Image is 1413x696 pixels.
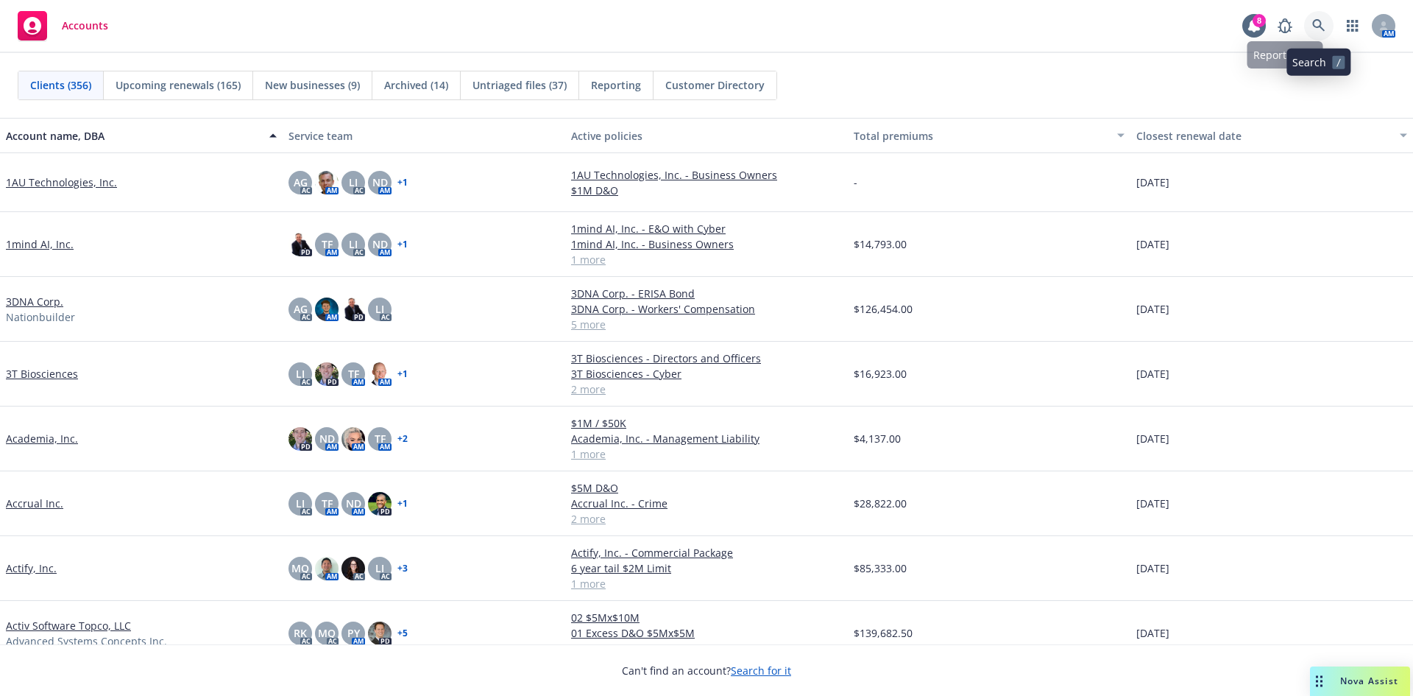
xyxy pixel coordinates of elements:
[6,496,63,511] a: Accrual Inc.
[288,427,312,451] img: photo
[1270,11,1300,41] a: Report a Bug
[116,77,241,93] span: Upcoming renewals (165)
[854,496,907,511] span: $28,822.00
[375,431,386,446] span: TF
[854,236,907,252] span: $14,793.00
[1136,301,1169,317] span: [DATE]
[571,560,842,576] a: 6 year tail $2M Limit
[6,618,131,633] a: Activ Software Topco, LLC
[571,496,842,511] a: Accrual Inc. - Crime
[565,118,848,153] button: Active policies
[348,366,359,382] span: TF
[1136,175,1169,190] span: [DATE]
[854,431,901,446] span: $4,137.00
[571,480,842,496] a: $5M D&O
[265,77,360,93] span: New businesses (9)
[1310,667,1328,696] div: Drag to move
[322,236,333,252] span: TF
[1136,128,1391,144] div: Closest renewal date
[854,560,907,576] span: $85,333.00
[296,366,305,382] span: LI
[1253,14,1266,27] div: 8
[1338,11,1367,41] a: Switch app
[571,382,842,397] a: 2 more
[315,298,339,321] img: photo
[346,496,361,511] span: ND
[6,560,57,576] a: Actify, Inc.
[397,435,408,443] a: + 2
[397,370,408,379] a: + 1
[341,298,365,321] img: photo
[341,557,365,580] img: photo
[6,309,75,325] span: Nationbuilder
[372,175,388,190] span: ND
[1136,431,1169,446] span: [DATE]
[571,366,842,382] a: 3T Biosciences - Cyber
[397,178,408,187] a: + 1
[397,564,408,573] a: + 3
[294,175,308,190] span: AG
[1136,625,1169,641] span: [DATE]
[347,625,360,641] span: PY
[571,317,842,332] a: 5 more
[571,415,842,431] a: $1M / $50K
[571,610,842,625] a: 02 $5Mx$10M
[368,492,392,516] img: photo
[854,175,857,190] span: -
[571,446,842,462] a: 1 more
[375,301,384,317] span: LI
[591,77,641,93] span: Reporting
[6,294,63,309] a: 3DNA Corp.
[12,5,114,46] a: Accounts
[372,236,388,252] span: ND
[731,664,791,678] a: Search for it
[1136,496,1169,511] span: [DATE]
[571,252,842,267] a: 1 more
[6,175,117,190] a: 1AU Technologies, Inc.
[1136,236,1169,252] span: [DATE]
[341,427,365,451] img: photo
[1136,366,1169,382] span: [DATE]
[318,625,336,641] span: MQ
[368,362,392,386] img: photo
[322,496,333,511] span: TF
[397,240,408,249] a: + 1
[368,622,392,645] img: photo
[1310,667,1410,696] button: Nova Assist
[30,77,91,93] span: Clients (356)
[6,431,78,446] a: Academia, Inc.
[472,77,567,93] span: Untriaged files (37)
[294,301,308,317] span: AG
[62,20,108,32] span: Accounts
[1136,560,1169,576] span: [DATE]
[315,171,339,194] img: photo
[571,625,842,641] a: 01 Excess D&O $5Mx$5M
[349,236,358,252] span: LI
[1304,11,1334,41] a: Search
[854,128,1108,144] div: Total premiums
[854,366,907,382] span: $16,923.00
[6,236,74,252] a: 1mind AI, Inc.
[571,301,842,317] a: 3DNA Corp. - Workers' Compensation
[1340,675,1398,687] span: Nova Assist
[571,431,842,446] a: Academia, Inc. - Management Liability
[622,663,791,678] span: Can't find an account?
[397,629,408,638] a: + 5
[571,128,842,144] div: Active policies
[315,557,339,580] img: photo
[384,77,448,93] span: Archived (14)
[665,77,765,93] span: Customer Directory
[6,366,78,382] a: 3T Biosciences
[571,641,842,656] a: 1 more
[571,351,842,366] a: 3T Biosciences - Directors and Officers
[319,431,335,446] span: ND
[571,236,842,252] a: 1mind AI, Inc. - Business Owners
[291,560,309,576] span: MQ
[571,511,842,527] a: 2 more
